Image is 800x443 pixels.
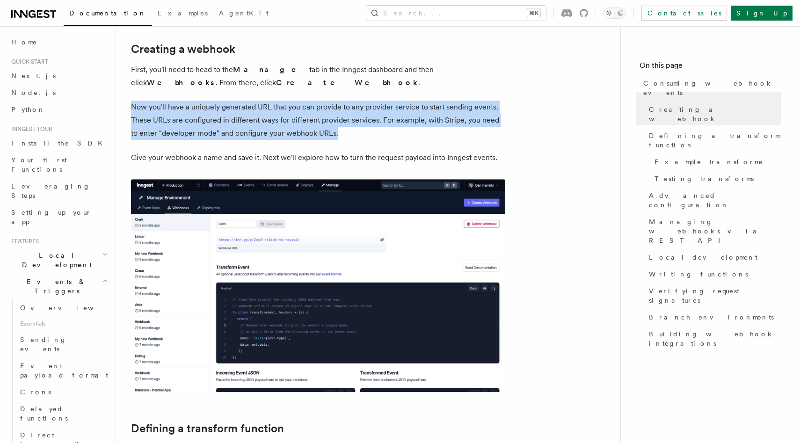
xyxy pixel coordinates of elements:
[7,251,102,269] span: Local Development
[649,286,781,305] span: Verifying request signatures
[131,179,505,392] img: Inngest dashboard showing a newly created webhook
[649,217,781,245] span: Managing webhooks via REST API
[11,37,37,47] span: Home
[7,34,110,51] a: Home
[20,388,51,396] span: Crons
[645,187,781,213] a: Advanced configuration
[11,182,90,199] span: Leveraging Steps
[20,304,116,312] span: Overview
[219,9,269,17] span: AgentKit
[147,78,216,87] strong: Webhooks
[11,72,56,80] span: Next.js
[641,6,727,21] a: Contact sales
[7,101,110,118] a: Python
[645,266,781,283] a: Writing functions
[7,125,52,133] span: Inngest tour
[7,152,110,178] a: Your first Functions
[645,101,781,127] a: Creating a webhook
[20,336,67,353] span: Sending events
[643,79,781,97] span: Consuming webhook events
[7,58,48,65] span: Quick start
[11,89,56,96] span: Node.js
[649,312,774,322] span: Branch environments
[527,8,540,18] kbd: ⌘K
[651,153,781,170] a: Example transforms
[649,253,757,262] span: Local development
[366,6,546,21] button: Search...⌘K
[640,75,781,101] a: Consuming webhook events
[20,362,108,379] span: Event payload format
[7,84,110,101] a: Node.js
[645,127,781,153] a: Defining a transform function
[11,106,45,113] span: Python
[16,316,110,331] span: Essentials
[655,174,754,183] span: Testing transforms
[16,400,110,427] a: Delayed functions
[69,9,146,17] span: Documentation
[655,157,762,167] span: Example transforms
[131,422,284,435] a: Defining a transform function
[731,6,793,21] a: Sign Up
[152,3,213,25] a: Examples
[7,204,110,230] a: Setting up your app
[649,329,781,348] span: Building webhook integrations
[7,135,110,152] a: Install the SDK
[11,139,108,147] span: Install the SDK
[131,151,505,164] p: Give your webhook a name and save it. Next we'll explore how to turn the request payload into Inn...
[7,238,39,245] span: Features
[7,273,110,299] button: Events & Triggers
[16,299,110,316] a: Overview
[131,101,505,140] p: Now you'll have a uniquely generated URL that you can provide to any provider service to start se...
[645,283,781,309] a: Verifying request signatures
[645,213,781,249] a: Managing webhooks via REST API
[7,277,102,296] span: Events & Triggers
[649,105,781,123] span: Creating a webhook
[7,247,110,273] button: Local Development
[64,3,152,26] a: Documentation
[16,384,110,400] a: Crons
[645,309,781,326] a: Branch environments
[16,357,110,384] a: Event payload format
[11,156,67,173] span: Your first Functions
[131,63,505,89] p: First, you'll need to head to the tab in the Inngest dashboard and then click . From there, click .
[640,60,781,75] h4: On this page
[604,7,626,19] button: Toggle dark mode
[131,43,235,56] a: Creating a webhook
[158,9,208,17] span: Examples
[645,249,781,266] a: Local development
[233,65,309,74] strong: Manage
[11,209,92,225] span: Setting up your app
[649,191,781,210] span: Advanced configuration
[20,405,68,422] span: Delayed functions
[651,170,781,187] a: Testing transforms
[7,178,110,204] a: Leveraging Steps
[645,326,781,352] a: Building webhook integrations
[276,78,418,87] strong: Create Webhook
[649,269,748,279] span: Writing functions
[16,331,110,357] a: Sending events
[7,67,110,84] a: Next.js
[649,131,781,150] span: Defining a transform function
[213,3,274,25] a: AgentKit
